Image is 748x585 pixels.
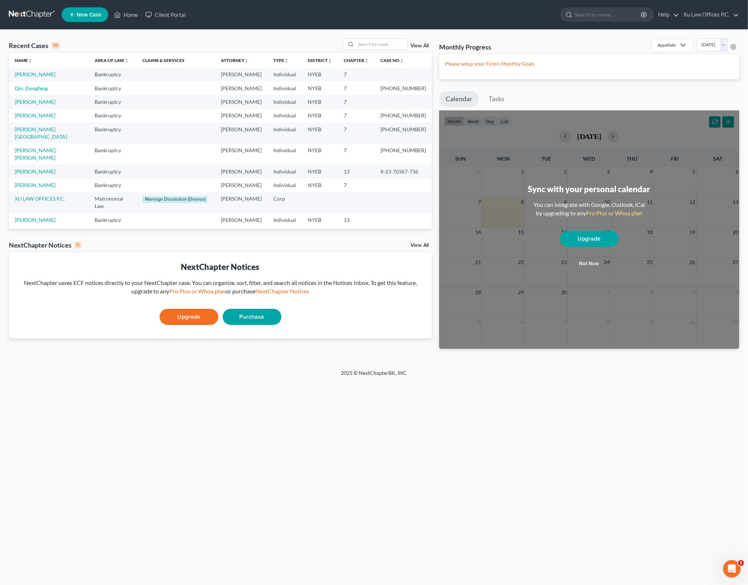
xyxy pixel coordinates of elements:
[284,59,289,63] i: unfold_more
[9,241,81,249] div: NextChapter Notices
[15,147,56,161] a: [PERSON_NAME], [PERSON_NAME]
[338,213,375,227] td: 13
[482,91,511,107] a: Tasks
[15,279,426,296] div: NextChapter saves ECF notices directly to your NextChapter case. You can organize, sort, filter, ...
[654,8,679,21] a: Help
[15,195,65,202] a: XU LAW OFFICES P.C.
[215,95,267,109] td: [PERSON_NAME]
[267,165,302,178] td: Individual
[255,288,309,295] a: NextChapter Notices
[338,123,375,143] td: 7
[302,178,338,192] td: NYEB
[15,71,55,77] a: [PERSON_NAME]
[267,67,302,81] td: Individual
[302,95,338,109] td: NYEB
[338,109,375,123] td: 7
[15,217,55,223] a: [PERSON_NAME]
[89,109,136,123] td: Bankruptcy
[273,58,289,63] a: Typeunfold_more
[338,165,375,178] td: 13
[723,560,741,578] iframe: Intercom live chat
[15,85,48,91] a: Qin, Dongfeng
[267,123,302,143] td: Individual
[680,8,739,21] a: Xu Law Offices P.C.
[215,178,267,192] td: [PERSON_NAME]
[74,242,81,248] div: 0
[267,192,302,213] td: Corp
[380,58,404,63] a: Case Nounfold_more
[439,43,491,51] h3: Monthly Progress
[124,59,129,63] i: unfold_more
[89,81,136,95] td: Bankruptcy
[89,67,136,81] td: Bankruptcy
[77,12,101,18] span: New Case
[89,95,136,109] td: Bankruptcy
[89,143,136,164] td: Bankruptcy
[15,126,67,140] a: [PERSON_NAME][GEOGRAPHIC_DATA]
[738,560,744,566] span: 2
[338,143,375,164] td: 7
[530,201,648,217] div: You can integrate with Google, Outlook, iCal by upgrading to any
[364,59,369,63] i: unfold_more
[15,168,55,175] a: [PERSON_NAME]
[51,42,60,49] div: 10
[302,143,338,164] td: NYEB
[338,81,375,95] td: 7
[221,58,249,63] a: Attorneyunfold_more
[338,67,375,81] td: 7
[560,231,619,247] a: Upgrade
[110,8,142,21] a: Home
[375,109,432,123] td: [PHONE_NUMBER]
[338,95,375,109] td: 7
[375,123,432,143] td: [PHONE_NUMBER]
[302,67,338,81] td: NYEB
[375,81,432,95] td: [PHONE_NUMBER]
[136,53,215,67] th: Claims & Services
[344,58,369,63] a: Chapterunfold_more
[89,213,136,227] td: Bankruptcy
[165,369,583,383] div: 2025 © NextChapterBK, INC
[169,288,226,295] a: Pro Plus or Whoa plan
[215,192,267,213] td: [PERSON_NAME]
[586,209,642,216] a: Pro Plus or Whoa plan
[302,109,338,123] td: NYEB
[215,213,267,227] td: [PERSON_NAME]
[215,165,267,178] td: [PERSON_NAME]
[267,143,302,164] td: Individual
[160,309,218,325] a: Upgrade
[328,59,332,63] i: unfold_more
[375,143,432,164] td: [PHONE_NUMBER]
[302,213,338,227] td: NYEB
[528,183,650,195] div: Sync with your personal calendar
[89,192,136,213] td: Matrimonial Law
[28,59,32,63] i: unfold_more
[399,59,404,63] i: unfold_more
[267,95,302,109] td: Individual
[267,109,302,123] td: Individual
[89,123,136,143] td: Bankruptcy
[142,8,189,21] a: Client Portal
[244,59,249,63] i: unfold_more
[267,213,302,227] td: Individual
[445,60,733,67] p: Please setup your Firm's Monthly Goals
[142,196,208,203] div: Marriage Dissolution (Divorce)
[95,58,129,63] a: Area of Lawunfold_more
[302,123,338,143] td: NYEB
[267,81,302,95] td: Individual
[267,178,302,192] td: Individual
[411,243,429,248] a: View All
[89,165,136,178] td: Bankruptcy
[15,261,426,273] div: NextChapter Notices
[308,58,332,63] a: Districtunfold_more
[560,256,619,271] button: Not now
[215,143,267,164] td: [PERSON_NAME]
[9,41,60,50] div: Recent Cases
[223,309,281,325] a: Purchase
[89,178,136,192] td: Bankruptcy
[302,165,338,178] td: NYEB
[215,123,267,143] td: [PERSON_NAME]
[356,39,407,50] input: Search by name...
[439,91,479,107] a: Calendar
[15,112,55,118] a: [PERSON_NAME]
[657,42,676,48] div: Appellate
